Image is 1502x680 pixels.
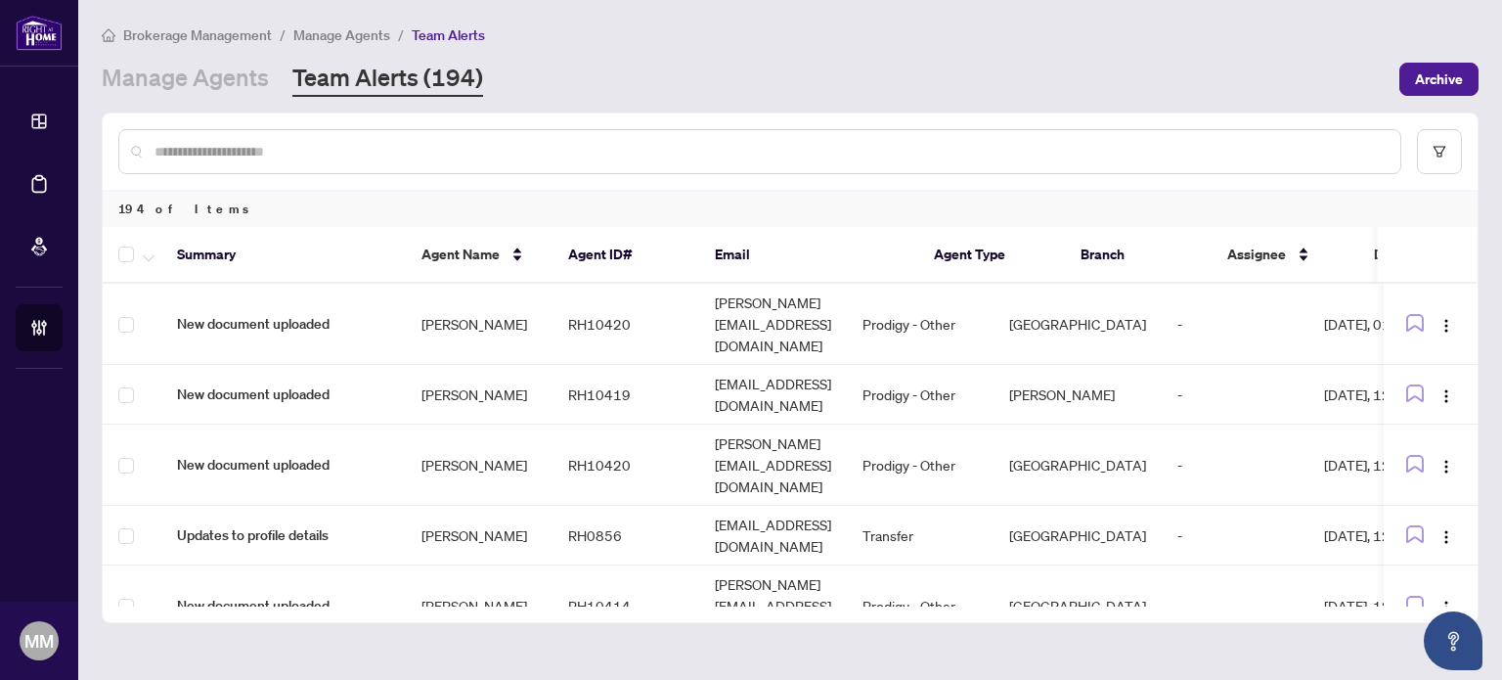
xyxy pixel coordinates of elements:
[1417,129,1462,174] button: filter
[847,425,994,506] td: Prodigy - Other
[552,425,699,506] td: RH10420
[1433,145,1446,159] span: filter
[1308,365,1484,425] td: [DATE], 12:54pm
[24,627,54,655] span: MM
[1308,425,1484,506] td: [DATE], 12:54pm
[292,62,483,97] a: Team Alerts (194)
[1431,379,1462,410] button: Logo
[1399,63,1479,96] button: Archive
[406,425,552,506] td: [PERSON_NAME]
[552,284,699,365] td: RH10420
[994,284,1162,365] td: [GEOGRAPHIC_DATA]
[699,506,847,566] td: [EMAIL_ADDRESS][DOMAIN_NAME]
[161,227,406,284] th: Summary
[1431,449,1462,480] button: Logo
[1415,64,1463,95] span: Archive
[1162,365,1308,425] td: -
[1162,566,1308,647] td: -
[1431,590,1462,621] button: Logo
[1065,227,1212,284] th: Branch
[994,365,1162,425] td: [PERSON_NAME]
[847,506,994,566] td: Transfer
[406,566,552,647] td: [PERSON_NAME]
[847,365,994,425] td: Prodigy - Other
[1162,425,1308,506] td: -
[102,28,115,42] span: home
[1438,600,1454,615] img: Logo
[16,15,63,51] img: logo
[177,524,390,546] span: Updates to profile details
[847,284,994,365] td: Prodigy - Other
[280,23,286,46] li: /
[1308,566,1484,647] td: [DATE], 12:24pm
[406,506,552,566] td: [PERSON_NAME]
[412,26,485,44] span: Team Alerts
[1438,529,1454,545] img: Logo
[699,425,847,506] td: [PERSON_NAME][EMAIL_ADDRESS][DOMAIN_NAME]
[994,566,1162,647] td: [GEOGRAPHIC_DATA]
[177,384,390,405] span: New document uploaded
[406,365,552,425] td: [PERSON_NAME]
[994,506,1162,566] td: [GEOGRAPHIC_DATA]
[1162,284,1308,365] td: -
[103,190,1478,227] div: 194 of Items
[552,566,699,647] td: RH10414
[102,62,269,97] a: Manage Agents
[699,284,847,365] td: [PERSON_NAME][EMAIL_ADDRESS][DOMAIN_NAME]
[1438,318,1454,334] img: Logo
[1424,612,1482,670] button: Open asap
[1212,227,1358,284] th: Assignee
[123,26,272,44] span: Brokerage Management
[918,227,1065,284] th: Agent Type
[293,26,390,44] span: Manage Agents
[1374,244,1448,265] span: Date Added
[552,506,699,566] td: RH0856
[699,227,918,284] th: Email
[699,365,847,425] td: [EMAIL_ADDRESS][DOMAIN_NAME]
[177,454,390,476] span: New document uploaded
[1438,459,1454,475] img: Logo
[1227,244,1286,265] span: Assignee
[699,566,847,647] td: [PERSON_NAME][EMAIL_ADDRESS][DOMAIN_NAME]
[1308,284,1484,365] td: [DATE], 01:04pm
[177,313,390,335] span: New document uploaded
[1162,506,1308,566] td: -
[177,595,390,616] span: New document uploaded
[552,365,699,425] td: RH10419
[421,244,500,265] span: Agent Name
[847,566,994,647] td: Prodigy - Other
[1431,308,1462,340] button: Logo
[994,425,1162,506] td: [GEOGRAPHIC_DATA]
[1431,520,1462,551] button: Logo
[406,227,552,284] th: Agent Name
[406,284,552,365] td: [PERSON_NAME]
[1308,506,1484,566] td: [DATE], 12:44pm
[1438,388,1454,404] img: Logo
[398,23,404,46] li: /
[552,227,699,284] th: Agent ID#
